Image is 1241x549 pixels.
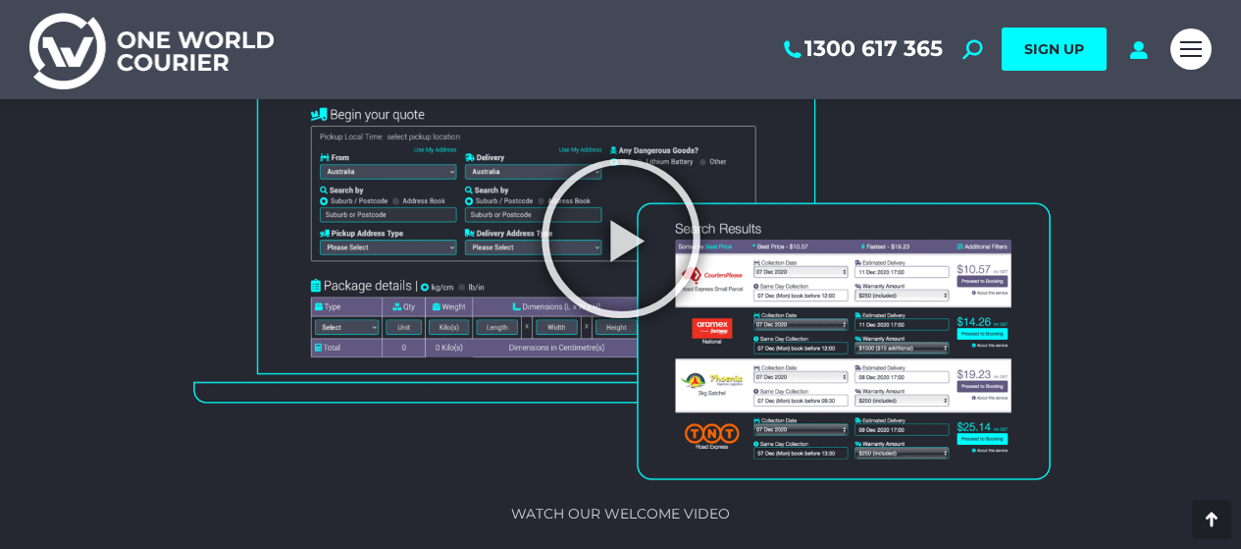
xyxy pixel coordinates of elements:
[29,10,274,89] img: One World Courier
[1170,28,1212,70] a: Mobile menu icon
[538,155,704,322] div: Play Video
[1002,27,1107,71] a: SIGN UP
[780,36,943,62] a: 1300 617 365
[180,507,1062,521] p: Watch our Welcome video
[1024,40,1084,58] span: SIGN UP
